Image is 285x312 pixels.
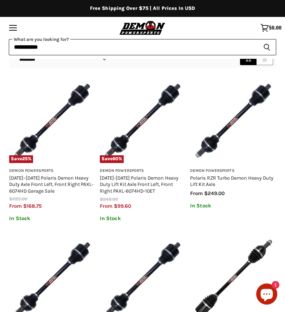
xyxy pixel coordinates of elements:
span: 25 [22,156,28,161]
span: $249.00 [204,190,225,196]
span: 60 [112,156,118,161]
h3: Demon Powersports [9,168,95,174]
button: Search [258,39,276,55]
p: In Stock [190,203,276,209]
span: $168.75 [23,203,42,209]
a: 2016–2025 Polaris Demon Heavy Duty Axle Front Left, Front Right PAXL-6074HD Garage SaleSave25% [9,77,95,163]
h3: Demon Powersports [100,168,186,174]
span: Save % [100,155,124,163]
a: 2016-2025 Polaris Demon Heavy Duty Lift Kit Axle Front Left, Front Right PAXL-6074HD-10ETSave60% [100,77,186,163]
a: [DATE]–[DATE] Polaris Demon Heavy Duty Axle Front Left, Front Right PAXL-6074HD Garage Sale [9,175,93,194]
span: $99.60 [114,203,131,209]
span: $0.00 [269,25,281,31]
form: Product [9,39,276,55]
a: $0.00 [257,20,285,36]
img: 2016–2025 Polaris Demon Heavy Duty Axle Front Left, Front Right PAXL-6074HD Garage Sale [9,77,95,163]
p: In Stock [9,216,95,221]
input: Search [9,39,258,55]
span: $249.00 [100,196,118,202]
img: Polaris RZR Turbo Demon Heavy Duty Lift Kit Axle [190,77,276,163]
img: 2016-2025 Polaris Demon Heavy Duty Lift Kit Axle Front Left, Front Right PAXL-6074HD-10ET [100,77,186,163]
button: grid view [240,54,257,65]
a: [DATE]-[DATE] Polaris Demon Heavy Duty Lift Kit Axle Front Left, Front Right PAXL-6074HD-10ET [100,175,179,194]
inbox-online-store-chat: Shopify online store chat [254,283,279,306]
span: $225.00 [9,196,27,201]
span: Save % [9,155,33,163]
span: from [190,190,203,196]
span: from [100,203,112,209]
h3: Demon Powersports [190,168,276,174]
a: Polaris RZR Turbo Demon Heavy Duty Lift Kit Axle [190,175,273,188]
p: In Stock [100,216,186,221]
span: from [9,203,22,209]
button: list view [257,54,273,65]
img: Demon Powersports [118,20,167,36]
